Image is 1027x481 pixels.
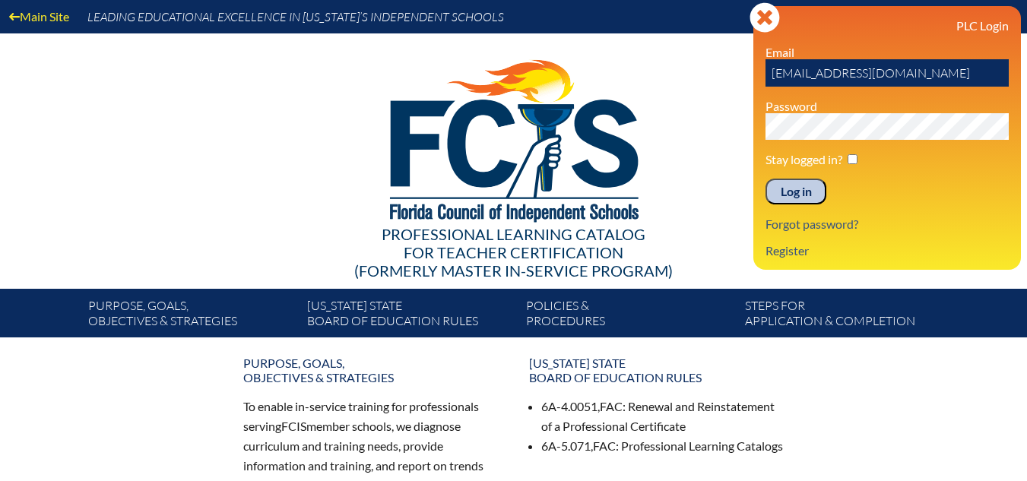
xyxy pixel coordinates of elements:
a: Purpose, goals,objectives & strategies [234,350,508,391]
svg: Close [750,2,780,33]
a: Forgot password? [759,214,864,234]
a: [US_STATE] StateBoard of Education rules [301,295,520,337]
li: 6A-5.071, : Professional Learning Catalogs [541,436,785,456]
label: Email [765,45,794,59]
h3: PLC Login [765,18,1009,33]
label: Password [765,99,817,113]
a: [US_STATE] StateBoard of Education rules [520,350,794,391]
div: Professional Learning Catalog (formerly Master In-service Program) [76,225,952,280]
span: FAC [593,438,616,453]
a: Purpose, goals,objectives & strategies [82,295,301,337]
a: Steps forapplication & completion [739,295,958,337]
input: Log in [765,179,826,204]
span: for Teacher Certification [404,243,623,261]
label: Stay logged in? [765,152,842,166]
span: FAC [600,399,623,413]
li: 6A-4.0051, : Renewal and Reinstatement of a Professional Certificate [541,397,785,436]
img: FCISlogo221.eps [357,33,670,241]
span: FCIS [281,419,306,433]
a: Policies &Procedures [520,295,739,337]
a: Register [759,240,815,261]
a: Main Site [3,6,75,27]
